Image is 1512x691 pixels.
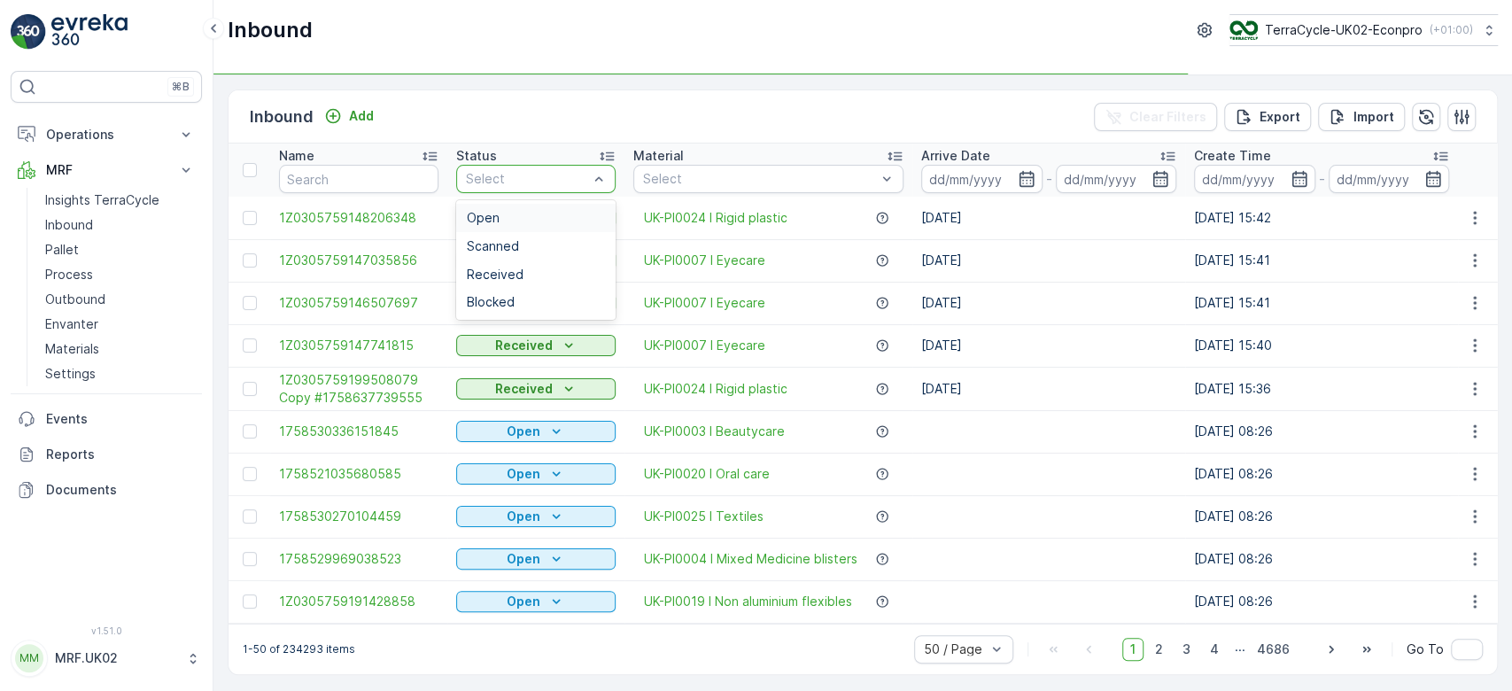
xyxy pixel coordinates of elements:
a: Documents [11,472,202,508]
span: 3 [1175,638,1198,661]
td: [DATE] 15:41 [1185,282,1458,324]
td: [DATE] 15:36 [1185,367,1458,410]
td: [DATE] [912,282,1185,324]
p: Received [495,337,553,354]
button: MRF [11,152,202,188]
p: Clear Filters [1129,108,1206,126]
p: Status [456,147,497,165]
a: UK-PI0019 I Non aluminium flexibles [644,593,852,610]
p: Reports [46,446,195,463]
td: [DATE] [912,324,1185,367]
p: ... [1235,638,1245,661]
p: Select [643,170,876,188]
span: 1 [1122,638,1144,661]
p: Add [349,107,374,125]
div: Toggle Row Selected [243,594,257,609]
p: - [1319,168,1325,190]
a: UK-PI0024 I Rigid plastic [644,209,787,227]
p: TerraCycle-UK02-Econpro [1265,21,1423,39]
span: Blocked [467,295,515,309]
div: Toggle Row Selected [243,424,257,439]
input: Search [279,165,438,193]
td: [DATE] [912,367,1185,410]
a: Outbound [38,287,202,312]
input: dd/mm/yyyy [921,165,1043,193]
a: 1Z0305759191428858 [279,593,438,610]
td: [DATE] 08:26 [1185,538,1458,580]
a: UK-PI0004 I Mixed Medicine blisters [644,550,857,568]
span: 1Z0305759147741815 [279,337,438,354]
button: Open [456,591,616,612]
p: Create Time [1194,147,1271,165]
a: UK-PI0024 I Rigid plastic [644,380,787,398]
span: UK-PI0003 I Beautycare [644,423,785,440]
p: Process [45,266,93,283]
p: Open [507,423,540,440]
p: ( +01:00 ) [1430,23,1473,37]
div: Toggle Row Selected [243,382,257,396]
div: Toggle Row Selected [243,253,257,268]
p: - [1046,168,1052,190]
a: 1Z0305759148206348 [279,209,438,227]
p: Inbound [250,105,314,129]
div: Toggle Row Selected [243,296,257,310]
a: Reports [11,437,202,472]
span: Received [467,268,523,282]
button: Clear Filters [1094,103,1217,131]
a: Events [11,401,202,437]
p: Documents [46,481,195,499]
p: Operations [46,126,167,144]
a: Insights TerraCycle [38,188,202,213]
p: Material [633,147,684,165]
p: ⌘B [172,80,190,94]
td: [DATE] 08:26 [1185,453,1458,495]
p: Select [466,170,588,188]
a: UK-PI0007 I Eyecare [644,252,765,269]
a: Materials [38,337,202,361]
a: 1758530270104459 [279,508,438,525]
button: Open [456,421,616,442]
div: Toggle Row Selected [243,467,257,481]
p: Settings [45,365,96,383]
p: Insights TerraCycle [45,191,159,209]
span: Go To [1407,641,1444,658]
input: dd/mm/yyyy [1056,165,1177,193]
span: UK-PI0020 I Oral care [644,465,770,483]
img: logo_light-DOdMpM7g.png [51,14,128,50]
input: dd/mm/yyyy [1194,165,1315,193]
p: Pallet [45,241,79,259]
p: Arrive Date [921,147,990,165]
p: Inbound [228,16,313,44]
button: Received [456,335,616,356]
div: Toggle Row Selected [243,211,257,225]
p: Export [1260,108,1300,126]
button: Received [456,378,616,400]
span: 4686 [1249,638,1298,661]
td: [DATE] 15:42 [1185,197,1458,239]
a: 1758529969038523 [279,550,438,568]
td: [DATE] [912,239,1185,282]
p: Materials [45,340,99,358]
p: Open [507,550,540,568]
button: Import [1318,103,1405,131]
button: MMMRF.UK02 [11,640,202,677]
div: Toggle Row Selected [243,338,257,353]
a: 1Z0305759199508079 Copy #1758637739555 [279,371,438,407]
img: logo [11,14,46,50]
a: Pallet [38,237,202,262]
p: MRF.UK02 [55,649,177,667]
a: UK-PI0025 I Textiles [644,508,764,525]
a: UK-PI0007 I Eyecare [644,337,765,354]
button: Export [1224,103,1311,131]
span: 1Z0305759146507697 [279,294,438,312]
button: Open [456,463,616,485]
a: 1758530336151845 [279,423,438,440]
